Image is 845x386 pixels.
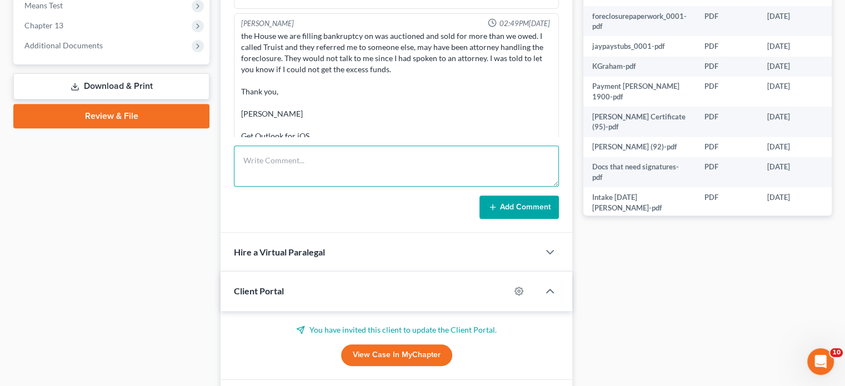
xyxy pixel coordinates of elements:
[758,157,826,188] td: [DATE]
[758,57,826,77] td: [DATE]
[499,18,549,29] span: 02:49PM[DATE]
[24,41,103,50] span: Additional Documents
[341,344,452,367] a: View Case in MyChapter
[758,36,826,56] td: [DATE]
[234,324,559,335] p: You have invited this client to update the Client Portal.
[807,348,834,375] iframe: Intercom live chat
[479,195,559,219] button: Add Comment
[758,6,826,37] td: [DATE]
[830,348,843,357] span: 10
[758,77,826,107] td: [DATE]
[583,77,696,107] td: Payment [PERSON_NAME] 1900-pdf
[758,137,826,157] td: [DATE]
[696,107,758,137] td: PDF
[696,57,758,77] td: PDF
[241,18,294,29] div: [PERSON_NAME]
[696,77,758,107] td: PDF
[13,73,209,99] a: Download & Print
[583,157,696,188] td: Docs that need signatures-pdf
[696,137,758,157] td: PDF
[696,187,758,218] td: PDF
[583,107,696,137] td: [PERSON_NAME] Certificate (95)-pdf
[583,137,696,157] td: [PERSON_NAME] (92)-pdf
[13,104,209,128] a: Review & File
[24,1,63,10] span: Means Test
[583,187,696,218] td: Intake [DATE] [PERSON_NAME]-pdf
[696,6,758,37] td: PDF
[583,6,696,37] td: foreclosurepaperwork_0001-pdf
[696,36,758,56] td: PDF
[234,285,284,296] span: Client Portal
[234,247,325,257] span: Hire a Virtual Paralegal
[583,57,696,77] td: KGraham-pdf
[24,21,63,30] span: Chapter 13
[241,31,552,142] div: the House we are filling bankruptcy on was auctioned and sold for more than we owed. I called Tru...
[583,36,696,56] td: jaypaystubs_0001-pdf
[696,157,758,188] td: PDF
[758,107,826,137] td: [DATE]
[758,187,826,218] td: [DATE]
